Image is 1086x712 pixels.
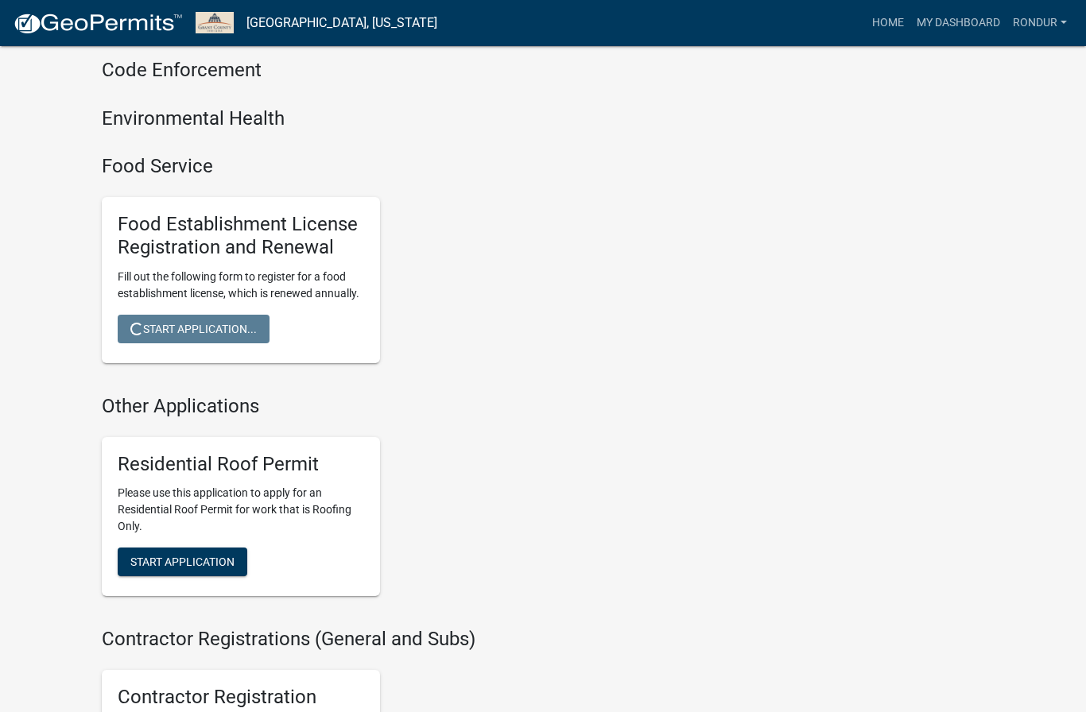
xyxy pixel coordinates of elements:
a: rondur [1006,8,1073,38]
span: Start Application... [130,322,257,335]
h4: Environmental Health [102,107,682,130]
h4: Food Service [102,155,682,178]
a: Home [866,8,910,38]
p: Please use this application to apply for an Residential Roof Permit for work that is Roofing Only. [118,485,364,535]
img: Grant County, Indiana [196,12,234,33]
p: Fill out the following form to register for a food establishment license, which is renewed annually. [118,269,364,302]
h5: Residential Roof Permit [118,453,364,476]
wm-workflow-list-section: Other Applications [102,395,682,609]
a: [GEOGRAPHIC_DATA], [US_STATE] [246,10,437,37]
h4: Code Enforcement [102,59,682,82]
span: Start Application [130,555,235,568]
h5: Food Establishment License Registration and Renewal [118,213,364,259]
a: My Dashboard [910,8,1006,38]
h4: Other Applications [102,395,682,418]
button: Start Application... [118,315,270,343]
h5: Contractor Registration [118,686,364,709]
h4: Contractor Registrations (General and Subs) [102,628,682,651]
button: Start Application [118,548,247,576]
